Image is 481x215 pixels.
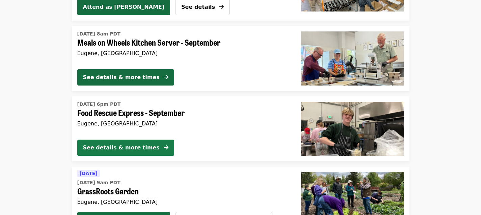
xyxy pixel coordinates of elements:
[164,74,168,80] i: arrow-right icon
[80,171,98,176] span: [DATE]
[77,140,174,156] button: See details & more times
[77,199,285,205] div: Eugene, [GEOGRAPHIC_DATA]
[83,73,160,81] div: See details & more times
[77,108,290,118] span: Food Rescue Express - September
[77,120,290,127] div: Eugene, [GEOGRAPHIC_DATA]
[77,169,285,207] a: See details for "GrassRoots Garden"
[301,31,404,86] img: Meals on Wheels Kitchen Server - September organized by FOOD For Lane County
[72,96,409,161] a: See details for "Food Rescue Express - September"
[301,102,404,156] img: Food Rescue Express - September organized by FOOD For Lane County
[72,26,409,91] a: See details for "Meals on Wheels Kitchen Server - September"
[77,38,290,47] span: Meals on Wheels Kitchen Server - September
[77,101,121,108] time: [DATE] 6pm PDT
[77,179,121,186] time: [DATE] 9am PDT
[83,3,165,11] span: Attend as [PERSON_NAME]
[181,4,215,10] span: See details
[77,30,121,38] time: [DATE] 8am PDT
[164,144,168,151] i: arrow-right icon
[77,186,285,196] span: GrassRoots Garden
[77,50,290,56] div: Eugene, [GEOGRAPHIC_DATA]
[219,4,224,10] i: arrow-right icon
[83,144,160,152] div: See details & more times
[77,69,174,86] button: See details & more times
